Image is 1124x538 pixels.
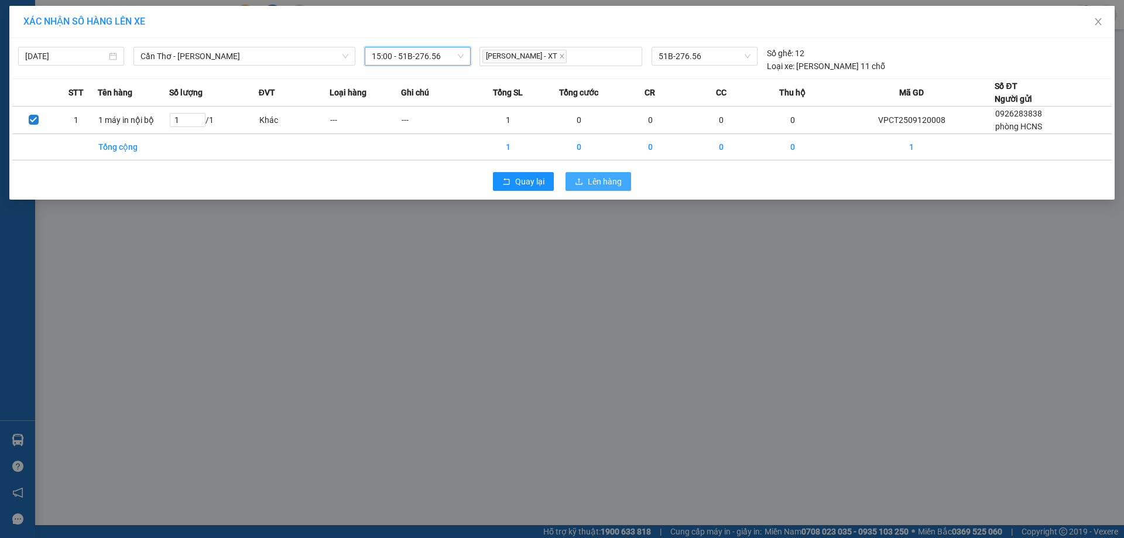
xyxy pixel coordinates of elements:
[169,86,203,99] span: Số lượng
[55,107,98,134] td: 1
[68,86,84,99] span: STT
[493,172,554,191] button: rollbackQuay lại
[757,134,828,160] td: 0
[472,134,544,160] td: 1
[575,177,583,187] span: upload
[779,86,806,99] span: Thu hộ
[767,60,794,73] span: Loại xe:
[330,107,401,134] td: ---
[828,107,995,134] td: VPCT2509120008
[472,107,544,134] td: 1
[767,47,804,60] div: 12
[98,107,169,134] td: 1 máy in nội bộ
[515,175,544,188] span: Quay lại
[559,53,565,59] span: close
[401,107,472,134] td: ---
[1094,17,1103,26] span: close
[588,175,622,188] span: Lên hàng
[342,53,349,60] span: down
[686,134,758,160] td: 0
[686,107,758,134] td: 0
[23,16,145,27] span: XÁC NHẬN SỐ HÀNG LÊN XE
[98,134,169,160] td: Tổng cộng
[169,107,259,134] td: / 1
[372,47,464,65] span: 15:00 - 51B-276.56
[259,107,330,134] td: Khác
[543,134,615,160] td: 0
[482,50,567,63] span: [PERSON_NAME] - XT
[716,86,727,99] span: CC
[615,134,686,160] td: 0
[25,50,107,63] input: 12/09/2025
[502,177,510,187] span: rollback
[543,107,615,134] td: 0
[559,86,598,99] span: Tổng cước
[659,47,750,65] span: 51B-276.56
[330,86,366,99] span: Loại hàng
[1082,6,1115,39] button: Close
[899,86,924,99] span: Mã GD
[767,47,793,60] span: Số ghế:
[767,60,885,73] div: [PERSON_NAME] 11 chỗ
[828,134,995,160] td: 1
[493,86,523,99] span: Tổng SL
[259,86,275,99] span: ĐVT
[615,107,686,134] td: 0
[401,86,429,99] span: Ghi chú
[995,109,1042,118] span: 0926283838
[645,86,655,99] span: CR
[566,172,631,191] button: uploadLên hàng
[995,122,1042,131] span: phòng HCNS
[98,86,132,99] span: Tên hàng
[140,47,348,65] span: Cần Thơ - Hồ Chí Minh
[995,80,1032,105] div: Số ĐT Người gửi
[757,107,828,134] td: 0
